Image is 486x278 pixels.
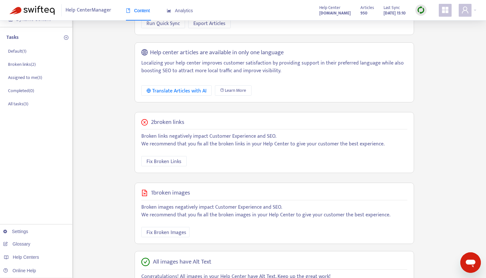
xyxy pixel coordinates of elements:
[3,229,28,234] a: Settings
[8,100,28,107] p: All tasks ( 3 )
[8,87,34,94] p: Completed ( 0 )
[167,8,193,13] span: Analytics
[151,119,184,126] h5: 2 broken links
[384,10,406,17] strong: [DATE] 15:10
[151,189,190,197] h5: 1 broken images
[188,18,231,28] button: Export Articles
[64,35,68,40] span: plus-circle
[6,34,19,41] p: Tasks
[360,10,367,17] strong: 950
[141,227,190,237] button: Fix Broken Images
[13,255,39,260] span: Help Centers
[460,252,481,273] iframe: Button to launch messaging window
[141,119,148,126] span: close-circle
[8,61,36,68] p: Broken links ( 2 )
[3,241,30,247] a: Glossary
[141,156,187,166] button: Fix Broken Links
[8,48,26,55] p: Default ( 1 )
[319,10,351,17] strong: [DOMAIN_NAME]
[193,20,225,28] span: Export Articles
[141,59,407,75] p: Localizing your help center improves customer satisfaction by providing support in their preferre...
[417,6,425,14] img: sync.dc5367851b00ba804db3.png
[319,9,351,17] a: [DOMAIN_NAME]
[126,8,150,13] span: Content
[146,20,180,28] span: Run Quick Sync
[384,4,400,11] span: Last Sync
[141,133,407,148] p: Broken links negatively impact Customer Experience and SEO. We recommend that you fix all the bro...
[126,8,130,13] span: book
[146,87,207,95] div: Translate Articles with AI
[141,190,148,196] span: file-image
[319,4,340,11] span: Help Center
[167,8,171,13] span: area-chart
[150,49,284,56] h5: Help center articles are available in only one language
[66,4,111,16] span: Help Center Manager
[441,6,449,14] span: appstore
[141,49,148,56] span: global
[461,6,469,14] span: user
[360,4,374,11] span: Articles
[153,258,211,266] h5: All images have Alt Text
[146,229,186,237] span: Fix Broken Images
[146,158,181,166] span: Fix Broken Links
[225,87,246,94] span: Learn More
[215,85,252,96] a: Learn More
[141,204,407,219] p: Broken images negatively impact Customer Experience and SEO. We recommend that you fix all the br...
[3,268,36,273] a: Online Help
[141,85,212,96] button: Translate Articles with AI
[141,258,150,266] span: check-circle
[8,74,42,81] p: Assigned to me ( 3 )
[10,6,55,15] img: Swifteq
